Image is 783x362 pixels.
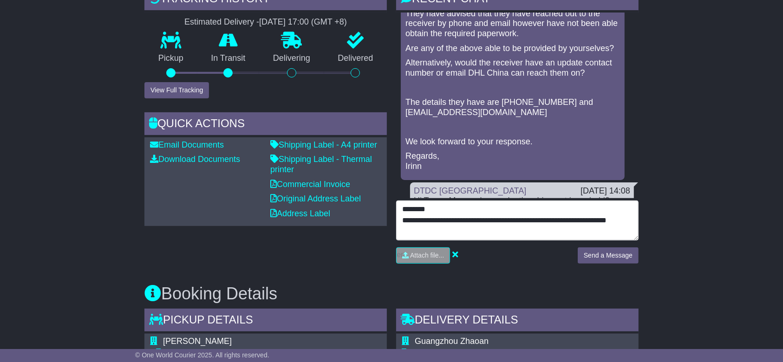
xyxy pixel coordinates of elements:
span: [PERSON_NAME] [163,336,232,346]
button: View Full Tracking [144,82,209,98]
div: Estimated Delivery - [144,17,387,27]
button: Send a Message [578,247,639,264]
p: Regards, Irinn [405,151,620,171]
span: © One World Courier 2025. All rights reserved. [135,351,269,359]
p: Delivered [324,53,387,64]
a: Commercial Invoice [270,180,350,189]
p: Delivering [259,53,324,64]
span: Guangzhou Zhaoan [415,336,489,346]
div: Pickup Details [144,309,387,334]
a: Download Documents [150,155,240,164]
a: Shipping Label - A4 printer [270,140,377,149]
p: The details they have are [PHONE_NUMBER] and [EMAIL_ADDRESS][DOMAIN_NAME] [405,97,620,117]
div: [DATE] 14:08 [581,186,630,196]
p: Pickup [144,53,197,64]
a: Address Label [270,209,330,218]
p: In Transit [197,53,260,64]
div: [DATE] 17:00 (GMT +8) [259,17,347,27]
h3: Booking Details [144,284,639,303]
p: We look forward to your response. [405,137,620,147]
div: Delivery Details [396,309,639,334]
div: Quick Actions [144,112,387,137]
a: Email Documents [150,140,224,149]
a: Shipping Label - Thermal printer [270,155,372,174]
a: DTDC [GEOGRAPHIC_DATA] [414,186,526,195]
p: Are any of the above able to be provided by yourselves? [405,44,620,54]
div: Hi Team, May we know why the shipment is on hold? Thank you, [PERSON_NAME] [414,196,630,216]
p: They have advised that they have reached out to the receiver by phone and email however have not ... [405,9,620,39]
a: Original Address Label [270,194,361,203]
p: Alternatively, would the receiver have an update contact number or email DHL China can reach them... [405,58,620,78]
